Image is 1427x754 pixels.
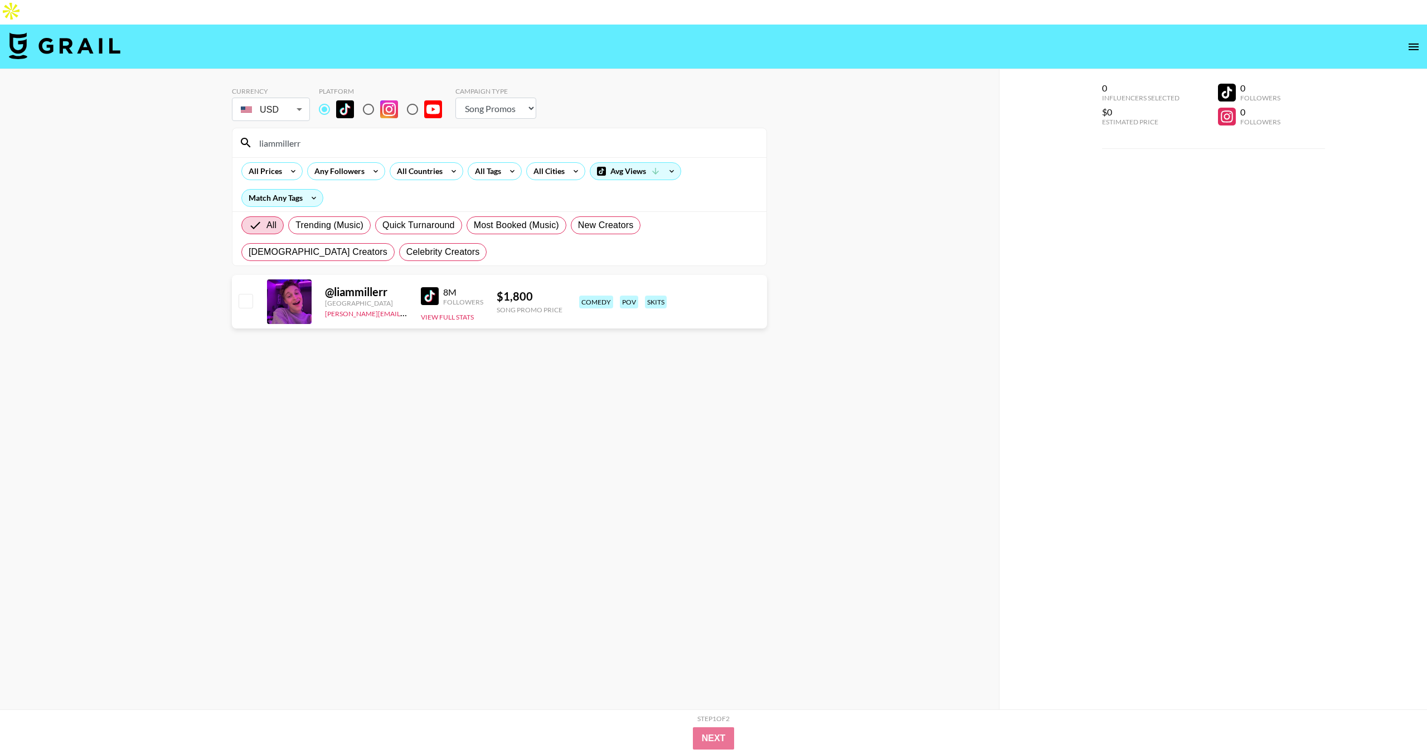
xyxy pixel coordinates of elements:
[697,714,730,723] div: Step 1 of 2
[468,163,503,180] div: All Tags
[249,245,387,259] span: [DEMOGRAPHIC_DATA] Creators
[1240,107,1280,118] div: 0
[308,163,367,180] div: Any Followers
[406,245,480,259] span: Celebrity Creators
[497,306,562,314] div: Song Promo Price
[1402,36,1425,58] button: open drawer
[242,190,323,206] div: Match Any Tags
[1240,83,1280,94] div: 0
[295,219,363,232] span: Trending (Music)
[1102,94,1180,102] div: Influencers Selected
[336,100,354,118] img: TikTok
[421,287,439,305] img: TikTok
[455,87,536,95] div: Campaign Type
[1102,118,1180,126] div: Estimated Price
[1102,83,1180,94] div: 0
[424,100,442,118] img: YouTube
[474,219,559,232] span: Most Booked (Music)
[590,163,681,180] div: Avg Views
[380,100,398,118] img: Instagram
[319,87,451,95] div: Platform
[1371,698,1414,741] iframe: Drift Widget Chat Controller
[579,296,613,308] div: comedy
[443,298,483,306] div: Followers
[421,313,474,321] button: View Full Stats
[266,219,276,232] span: All
[1240,94,1280,102] div: Followers
[527,163,567,180] div: All Cities
[645,296,667,308] div: skits
[1102,107,1180,118] div: $0
[325,299,407,307] div: [GEOGRAPHIC_DATA]
[242,163,284,180] div: All Prices
[325,307,490,318] a: [PERSON_NAME][EMAIL_ADDRESS][DOMAIN_NAME]
[325,285,407,299] div: @ liammillerr
[390,163,445,180] div: All Countries
[382,219,455,232] span: Quick Turnaround
[234,100,308,119] div: USD
[497,289,562,303] div: $ 1,800
[9,32,120,59] img: Grail Talent
[443,287,483,298] div: 8M
[693,727,735,750] button: Next
[578,219,634,232] span: New Creators
[232,87,310,95] div: Currency
[253,134,760,152] input: Search by User Name
[620,296,638,308] div: pov
[1240,118,1280,126] div: Followers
